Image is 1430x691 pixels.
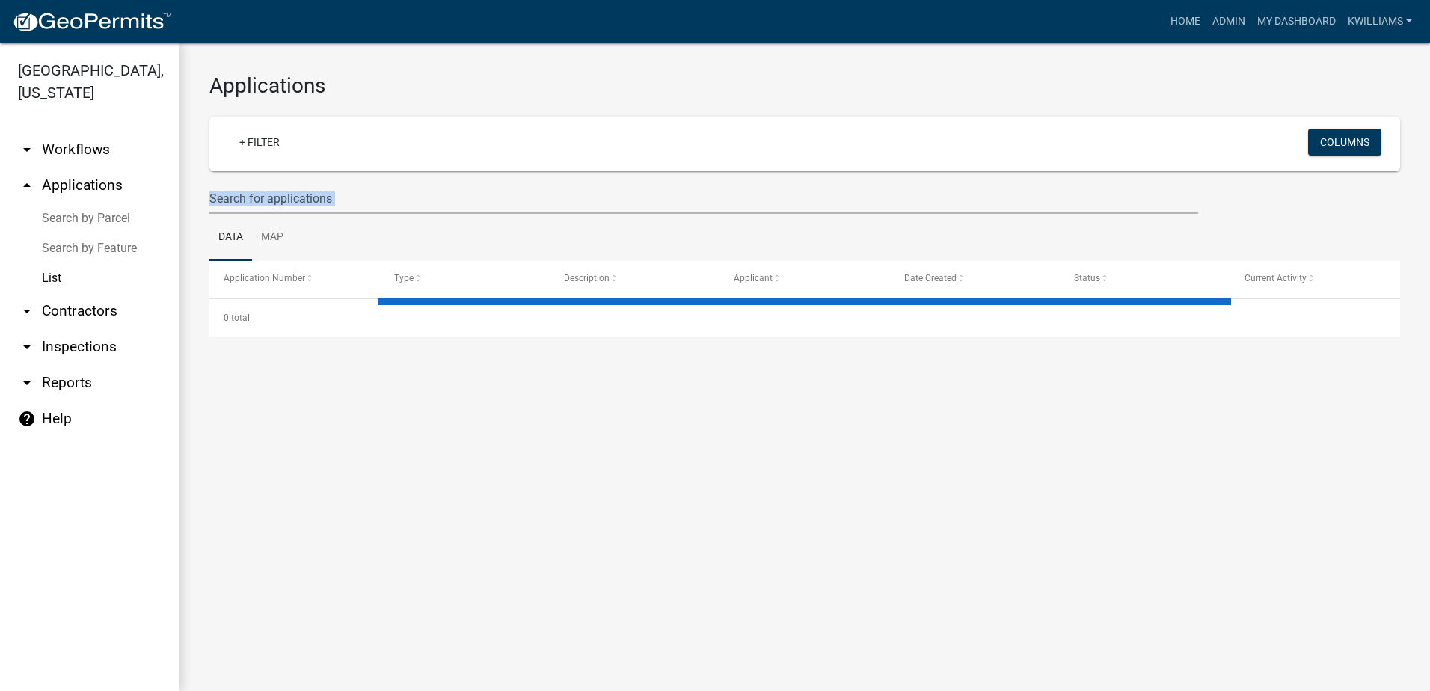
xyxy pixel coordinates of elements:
i: arrow_drop_down [18,374,36,392]
a: kwilliams [1342,7,1418,36]
h3: Applications [209,73,1400,99]
span: Date Created [904,273,957,283]
i: arrow_drop_down [18,302,36,320]
span: Application Number [224,273,305,283]
datatable-header-cell: Current Activity [1230,261,1400,297]
a: My Dashboard [1251,7,1342,36]
a: Data [209,214,252,262]
span: Applicant [734,273,773,283]
i: help [18,410,36,428]
input: Search for applications [209,183,1198,214]
a: Map [252,214,292,262]
a: + Filter [227,129,292,156]
datatable-header-cell: Date Created [890,261,1060,297]
datatable-header-cell: Description [550,261,719,297]
span: Status [1074,273,1100,283]
datatable-header-cell: Applicant [719,261,889,297]
span: Type [394,273,414,283]
span: Current Activity [1245,273,1307,283]
datatable-header-cell: Type [379,261,549,297]
i: arrow_drop_down [18,338,36,356]
button: Columns [1308,129,1381,156]
a: Home [1164,7,1206,36]
div: 0 total [209,299,1400,337]
i: arrow_drop_down [18,141,36,159]
span: Description [564,273,610,283]
i: arrow_drop_up [18,176,36,194]
datatable-header-cell: Status [1060,261,1230,297]
a: Admin [1206,7,1251,36]
datatable-header-cell: Application Number [209,261,379,297]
